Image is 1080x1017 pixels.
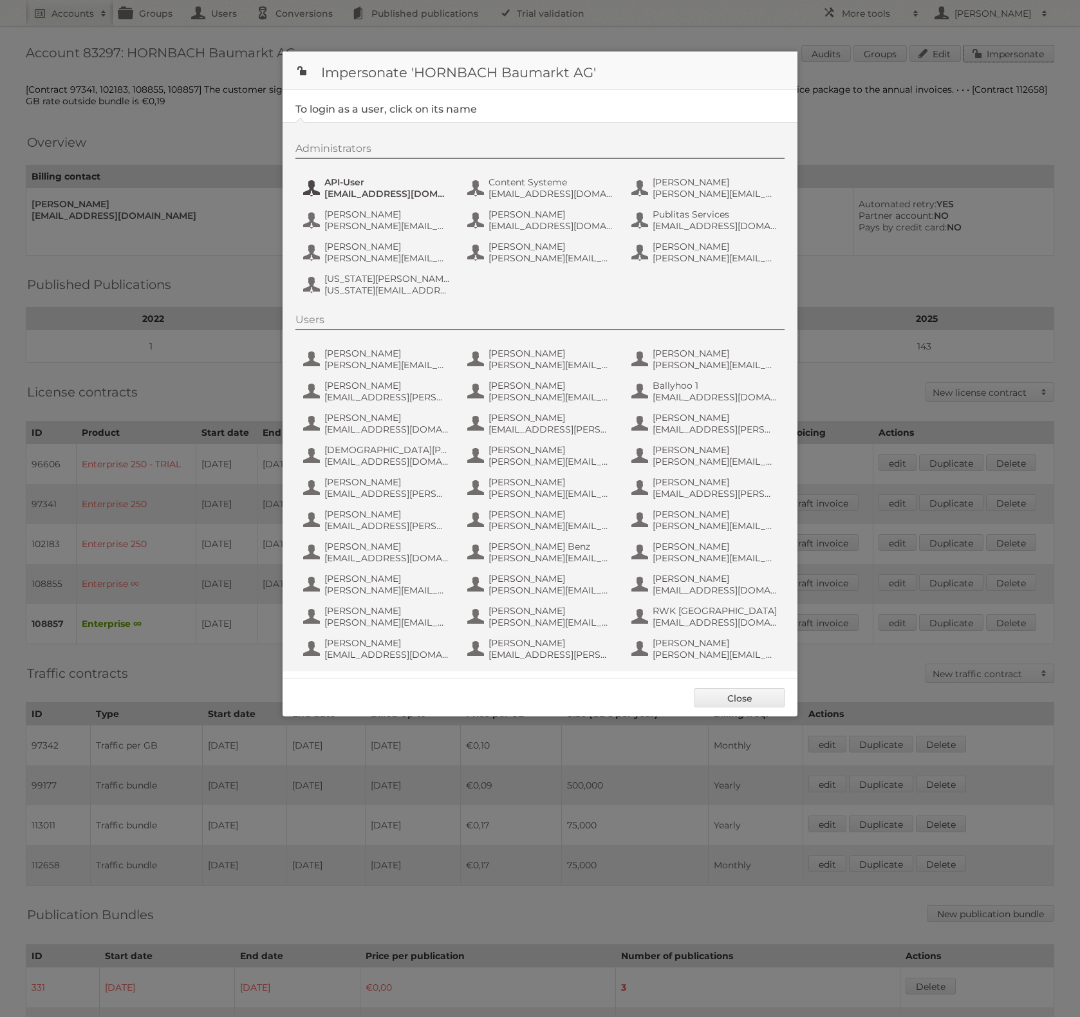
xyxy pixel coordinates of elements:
span: [PERSON_NAME] [653,637,777,649]
span: [PERSON_NAME] [653,241,777,252]
span: [PERSON_NAME][EMAIL_ADDRESS][PERSON_NAME][DOMAIN_NAME] [653,188,777,200]
span: [PERSON_NAME][EMAIL_ADDRESS][PERSON_NAME][DOMAIN_NAME] [324,617,449,628]
button: [PERSON_NAME] [PERSON_NAME][EMAIL_ADDRESS][PERSON_NAME][PERSON_NAME][DOMAIN_NAME] [630,239,781,265]
span: [PERSON_NAME] [653,412,777,424]
span: [EMAIL_ADDRESS][DOMAIN_NAME] [324,188,449,200]
button: [PERSON_NAME] [PERSON_NAME][EMAIL_ADDRESS][PERSON_NAME][PERSON_NAME][DOMAIN_NAME] [302,239,453,265]
button: [PERSON_NAME] [PERSON_NAME][EMAIL_ADDRESS][DOMAIN_NAME] [466,239,617,265]
span: [PERSON_NAME] [653,573,777,584]
span: [EMAIL_ADDRESS][PERSON_NAME][PERSON_NAME][DOMAIN_NAME] [653,488,777,499]
span: [PERSON_NAME][EMAIL_ADDRESS][DOMAIN_NAME] [489,488,613,499]
button: [PERSON_NAME] [PERSON_NAME][EMAIL_ADDRESS][PERSON_NAME][DOMAIN_NAME] [630,346,781,372]
span: [PERSON_NAME][EMAIL_ADDRESS][PERSON_NAME][PERSON_NAME][DOMAIN_NAME] [324,252,449,264]
span: [PERSON_NAME] [324,380,449,391]
span: [EMAIL_ADDRESS][DOMAIN_NAME] [653,617,777,628]
button: [PERSON_NAME] [PERSON_NAME][EMAIL_ADDRESS][PERSON_NAME][DOMAIN_NAME] [466,507,617,533]
button: [PERSON_NAME] [PERSON_NAME][EMAIL_ADDRESS][DOMAIN_NAME] [302,346,453,372]
span: [PERSON_NAME] [324,348,449,359]
button: [PERSON_NAME] [PERSON_NAME][EMAIL_ADDRESS][PERSON_NAME][PERSON_NAME][DOMAIN_NAME] [630,539,781,565]
button: [PERSON_NAME] [PERSON_NAME][EMAIL_ADDRESS][DOMAIN_NAME] [466,346,617,372]
span: [PERSON_NAME][EMAIL_ADDRESS][PERSON_NAME][DOMAIN_NAME] [653,649,777,660]
span: Content Systeme [489,176,613,188]
span: [EMAIL_ADDRESS][PERSON_NAME][PERSON_NAME][DOMAIN_NAME] [653,424,777,435]
span: [PERSON_NAME][EMAIL_ADDRESS][PERSON_NAME][DOMAIN_NAME] [653,359,777,371]
span: [EMAIL_ADDRESS][DOMAIN_NAME] [324,649,449,660]
span: [PERSON_NAME][EMAIL_ADDRESS][PERSON_NAME][PERSON_NAME][DOMAIN_NAME] [653,552,777,564]
button: [US_STATE][PERSON_NAME] [US_STATE][EMAIL_ADDRESS][DOMAIN_NAME] [302,272,453,297]
button: [PERSON_NAME] [EMAIL_ADDRESS][PERSON_NAME][PERSON_NAME][DOMAIN_NAME] [302,507,453,533]
span: Publitas Services [653,209,777,220]
span: [PERSON_NAME] [324,541,449,552]
button: [PERSON_NAME] [PERSON_NAME][EMAIL_ADDRESS][DOMAIN_NAME] [302,207,453,233]
span: [EMAIL_ADDRESS][PERSON_NAME][DOMAIN_NAME] [489,649,613,660]
span: [EMAIL_ADDRESS][DOMAIN_NAME] [653,220,777,232]
span: [PERSON_NAME] [489,476,613,488]
span: [PERSON_NAME][EMAIL_ADDRESS][DOMAIN_NAME] [489,552,613,564]
button: [PERSON_NAME] [PERSON_NAME][EMAIL_ADDRESS][PERSON_NAME][PERSON_NAME][DOMAIN_NAME] [302,572,453,597]
span: Ballyhoo 1 [653,380,777,391]
button: [PERSON_NAME] [EMAIL_ADDRESS][DOMAIN_NAME] [630,572,781,597]
span: [PERSON_NAME] [324,605,449,617]
span: [DEMOGRAPHIC_DATA][PERSON_NAME] [324,444,449,456]
span: [PERSON_NAME] [489,508,613,520]
button: API-User [EMAIL_ADDRESS][DOMAIN_NAME] [302,175,453,201]
span: [PERSON_NAME][EMAIL_ADDRESS][DOMAIN_NAME] [489,456,613,467]
button: [PERSON_NAME] [EMAIL_ADDRESS][PERSON_NAME][PERSON_NAME][DOMAIN_NAME] [302,378,453,404]
span: [US_STATE][PERSON_NAME] [324,273,449,285]
span: [PERSON_NAME][EMAIL_ADDRESS][DOMAIN_NAME] [324,359,449,371]
span: [EMAIL_ADDRESS][PERSON_NAME][PERSON_NAME][DOMAIN_NAME] [324,488,449,499]
button: [PERSON_NAME] [PERSON_NAME][EMAIL_ADDRESS][PERSON_NAME][DOMAIN_NAME] [630,636,781,662]
span: [PERSON_NAME] [489,348,613,359]
span: [EMAIL_ADDRESS][DOMAIN_NAME] [324,424,449,435]
span: [EMAIL_ADDRESS][PERSON_NAME][PERSON_NAME][DOMAIN_NAME] [324,391,449,403]
span: [PERSON_NAME] [653,476,777,488]
span: [EMAIL_ADDRESS][DOMAIN_NAME] [653,391,777,403]
span: [EMAIL_ADDRESS][DOMAIN_NAME] [653,584,777,596]
span: [PERSON_NAME] [489,412,613,424]
span: [PERSON_NAME] [653,508,777,520]
span: [PERSON_NAME] [653,444,777,456]
button: [PERSON_NAME] [PERSON_NAME][EMAIL_ADDRESS][PERSON_NAME][DOMAIN_NAME] [630,507,781,533]
button: [PERSON_NAME] [EMAIL_ADDRESS][DOMAIN_NAME] [302,636,453,662]
button: [PERSON_NAME] Benz [PERSON_NAME][EMAIL_ADDRESS][DOMAIN_NAME] [466,539,617,565]
a: Close [694,688,785,707]
button: [PERSON_NAME] [PERSON_NAME][EMAIL_ADDRESS][DOMAIN_NAME] [466,475,617,501]
button: [PERSON_NAME] [PERSON_NAME][EMAIL_ADDRESS][DOMAIN_NAME] [466,604,617,630]
button: [PERSON_NAME] [PERSON_NAME][EMAIL_ADDRESS][DOMAIN_NAME] [466,443,617,469]
button: [PERSON_NAME] [PERSON_NAME][EMAIL_ADDRESS][PERSON_NAME][PERSON_NAME][DOMAIN_NAME] [630,443,781,469]
span: [PERSON_NAME][EMAIL_ADDRESS][PERSON_NAME][DOMAIN_NAME] [489,520,613,532]
button: [PERSON_NAME] [EMAIL_ADDRESS][PERSON_NAME][DOMAIN_NAME] [466,636,617,662]
span: [PERSON_NAME] [653,348,777,359]
button: [PERSON_NAME] [PERSON_NAME][EMAIL_ADDRESS][PERSON_NAME][DOMAIN_NAME] [466,572,617,597]
button: Ballyhoo 1 [EMAIL_ADDRESS][DOMAIN_NAME] [630,378,781,404]
button: [DEMOGRAPHIC_DATA][PERSON_NAME] [EMAIL_ADDRESS][DOMAIN_NAME] [302,443,453,469]
button: [PERSON_NAME] [EMAIL_ADDRESS][PERSON_NAME][PERSON_NAME][DOMAIN_NAME] [466,411,617,436]
span: [US_STATE][EMAIL_ADDRESS][DOMAIN_NAME] [324,285,449,296]
span: [PERSON_NAME][EMAIL_ADDRESS][PERSON_NAME][PERSON_NAME][DOMAIN_NAME] [324,584,449,596]
span: [PERSON_NAME] Benz [489,541,613,552]
h1: Impersonate 'HORNBACH Baumarkt AG' [283,51,797,90]
span: [PERSON_NAME] [324,209,449,220]
button: [PERSON_NAME] [PERSON_NAME][EMAIL_ADDRESS][PERSON_NAME][DOMAIN_NAME] [630,175,781,201]
button: [PERSON_NAME] [EMAIL_ADDRESS][DOMAIN_NAME] [302,539,453,565]
button: [PERSON_NAME] [EMAIL_ADDRESS][DOMAIN_NAME] [466,207,617,233]
span: [PERSON_NAME][EMAIL_ADDRESS][DOMAIN_NAME] [489,617,613,628]
span: [PERSON_NAME][EMAIL_ADDRESS][DOMAIN_NAME] [489,359,613,371]
span: [EMAIL_ADDRESS][PERSON_NAME][PERSON_NAME][DOMAIN_NAME] [489,424,613,435]
button: [PERSON_NAME] [PERSON_NAME][EMAIL_ADDRESS][PERSON_NAME][DOMAIN_NAME] [302,604,453,630]
span: [EMAIL_ADDRESS][DOMAIN_NAME] [489,220,613,232]
span: [EMAIL_ADDRESS][DOMAIN_NAME] [324,552,449,564]
span: [PERSON_NAME] [489,444,613,456]
button: RWK [GEOGRAPHIC_DATA] [EMAIL_ADDRESS][DOMAIN_NAME] [630,604,781,630]
span: [EMAIL_ADDRESS][PERSON_NAME][PERSON_NAME][DOMAIN_NAME] [324,520,449,532]
button: Publitas Services [EMAIL_ADDRESS][DOMAIN_NAME] [630,207,781,233]
span: [PERSON_NAME] [653,541,777,552]
span: RWK [GEOGRAPHIC_DATA] [653,605,777,617]
span: [PERSON_NAME] [489,209,613,220]
span: [PERSON_NAME] [324,573,449,584]
div: Administrators [295,142,785,159]
span: [PERSON_NAME][EMAIL_ADDRESS][PERSON_NAME][DOMAIN_NAME] [489,584,613,596]
span: [PERSON_NAME][EMAIL_ADDRESS][PERSON_NAME][PERSON_NAME][DOMAIN_NAME] [653,252,777,264]
button: [PERSON_NAME] [EMAIL_ADDRESS][DOMAIN_NAME] [302,411,453,436]
span: [PERSON_NAME][EMAIL_ADDRESS][DOMAIN_NAME] [324,220,449,232]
